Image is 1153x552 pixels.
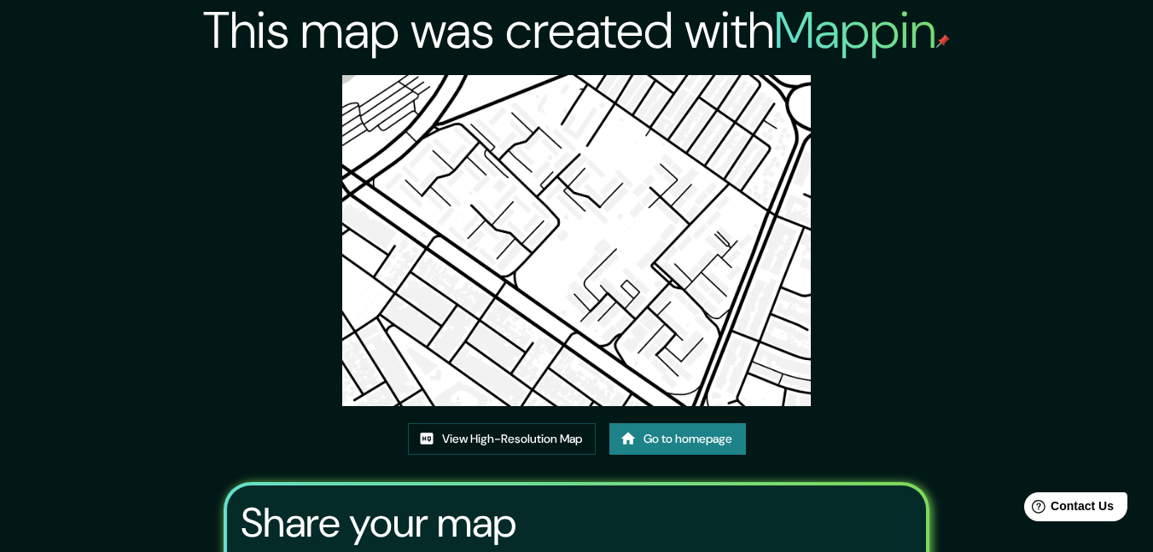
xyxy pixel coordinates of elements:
[342,75,811,406] img: created-map
[1001,485,1134,533] iframe: Help widget launcher
[936,34,950,48] img: mappin-pin
[408,423,596,455] a: View High-Resolution Map
[609,423,746,455] a: Go to homepage
[241,499,516,547] h3: Share your map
